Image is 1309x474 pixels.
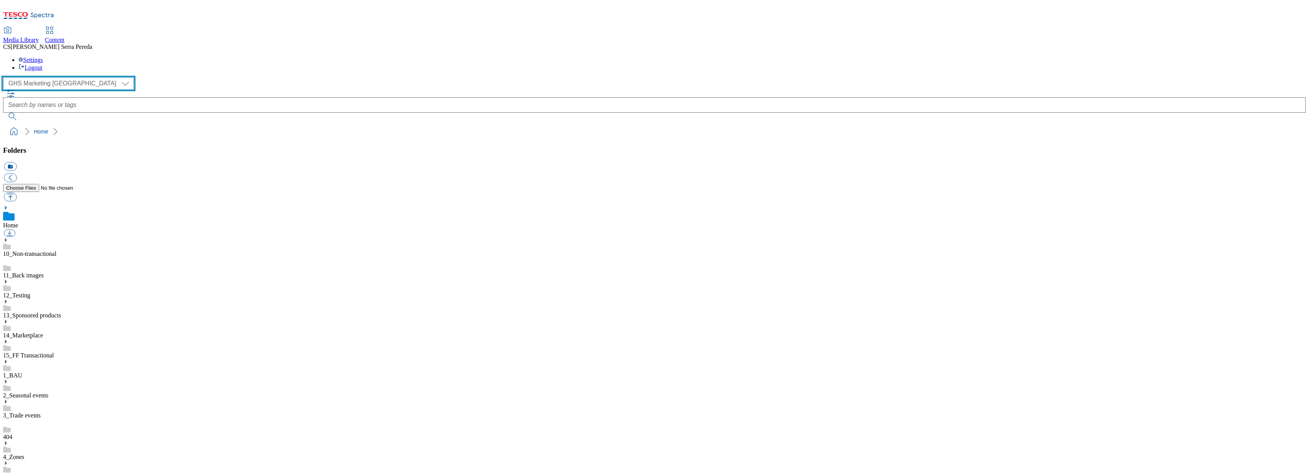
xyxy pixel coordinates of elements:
a: 11_Back images [3,272,44,279]
a: 10_Non-transactional [3,250,57,257]
input: Search by names or tags [3,97,1306,113]
span: [PERSON_NAME] Serra Pereda [11,43,92,50]
a: Logout [18,64,42,71]
a: home [8,125,20,138]
a: 3_Trade events [3,412,41,419]
a: 12_Testing [3,292,30,299]
a: 15_FF Transactional [3,352,54,359]
a: 2_Seasonal events [3,392,48,399]
span: Media Library [3,37,39,43]
a: 13_Sponsored products [3,312,61,319]
a: Media Library [3,27,39,43]
a: 4_Zones [3,454,24,460]
h3: Folders [3,146,1306,155]
span: CS [3,43,11,50]
a: Settings [18,57,43,63]
nav: breadcrumb [3,124,1306,139]
span: Content [45,37,65,43]
a: Home [34,129,48,135]
a: 404 [3,434,12,440]
a: 14_Marketplace [3,332,43,339]
a: Home [3,222,18,229]
a: 1_BAU [3,372,22,379]
a: Content [45,27,65,43]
